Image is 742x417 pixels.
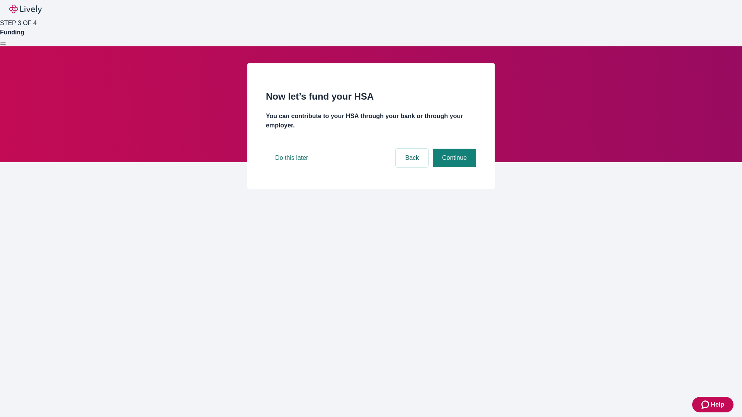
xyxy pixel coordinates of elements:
[266,90,476,103] h2: Now let’s fund your HSA
[266,112,476,130] h4: You can contribute to your HSA through your bank or through your employer.
[433,149,476,167] button: Continue
[692,397,733,412] button: Zendesk support iconHelp
[396,149,428,167] button: Back
[701,400,711,409] svg: Zendesk support icon
[266,149,317,167] button: Do this later
[711,400,724,409] span: Help
[9,5,42,14] img: Lively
